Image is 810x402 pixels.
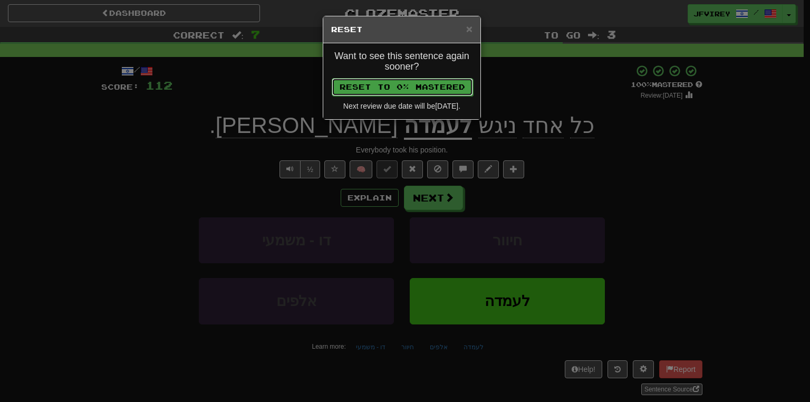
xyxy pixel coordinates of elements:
[466,23,472,35] span: ×
[331,101,472,111] div: Next review due date will be [DATE] .
[466,23,472,34] button: Close
[331,51,472,72] h4: Want to see this sentence again sooner?
[331,24,472,35] h5: Reset
[332,78,473,96] button: Reset to 0% Mastered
